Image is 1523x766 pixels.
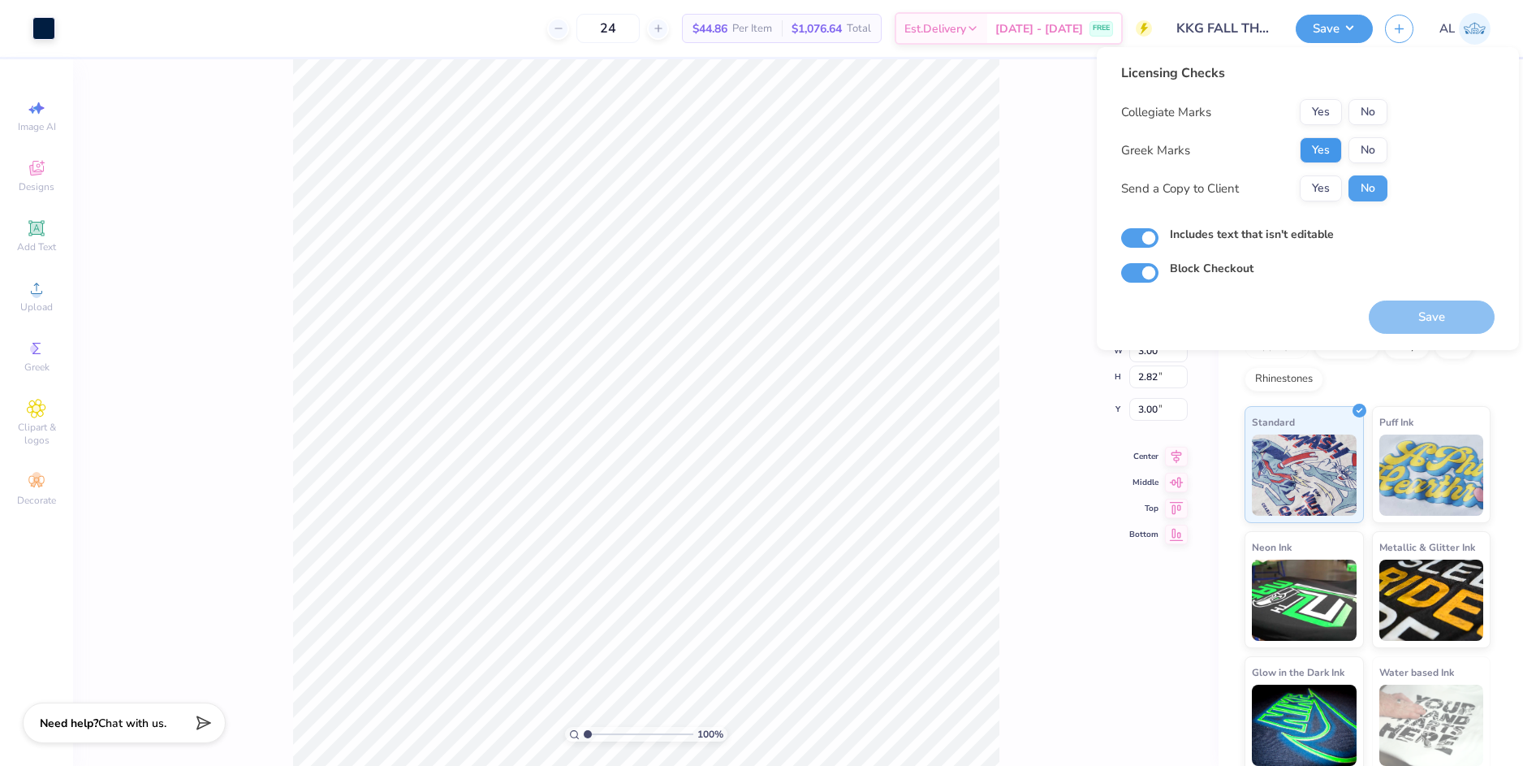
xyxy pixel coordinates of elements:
[1379,685,1484,766] img: Water based Ink
[1348,137,1387,163] button: No
[1379,560,1484,641] img: Metallic & Glitter Ink
[1300,99,1342,125] button: Yes
[732,20,772,37] span: Per Item
[1379,539,1475,556] span: Metallic & Glitter Ink
[995,20,1083,37] span: [DATE] - [DATE]
[904,20,966,37] span: Est. Delivery
[1170,226,1334,243] label: Includes text that isn't editable
[40,716,98,731] strong: Need help?
[1129,529,1158,540] span: Bottom
[1296,15,1373,43] button: Save
[1129,503,1158,514] span: Top
[692,20,727,37] span: $44.86
[17,240,56,253] span: Add Text
[98,716,166,731] span: Chat with us.
[1121,141,1190,160] div: Greek Marks
[1439,13,1491,45] a: AL
[1170,260,1253,277] label: Block Checkout
[24,361,50,374] span: Greek
[697,727,723,742] span: 100 %
[1300,175,1342,201] button: Yes
[1245,367,1323,392] div: Rhinestones
[8,421,65,447] span: Clipart & logos
[1300,137,1342,163] button: Yes
[1348,175,1387,201] button: No
[1379,413,1413,431] span: Puff Ink
[1252,539,1292,556] span: Neon Ink
[1164,12,1284,45] input: Untitled Design
[17,494,56,507] span: Decorate
[1129,451,1158,462] span: Center
[1252,685,1357,766] img: Glow in the Dark Ink
[1093,23,1110,34] span: FREE
[1121,63,1387,83] div: Licensing Checks
[576,14,640,43] input: – –
[847,20,871,37] span: Total
[20,301,53,314] span: Upload
[1252,560,1357,641] img: Neon Ink
[1121,103,1211,122] div: Collegiate Marks
[1379,435,1484,516] img: Puff Ink
[1252,664,1344,681] span: Glow in the Dark Ink
[1459,13,1491,45] img: Alyzza Lydia Mae Sobrino
[1252,413,1295,431] span: Standard
[1379,664,1454,681] span: Water based Ink
[1439,19,1455,38] span: AL
[1129,477,1158,488] span: Middle
[792,20,842,37] span: $1,076.64
[19,180,54,193] span: Designs
[1348,99,1387,125] button: No
[1121,180,1239,198] div: Send a Copy to Client
[1252,435,1357,516] img: Standard
[18,120,56,133] span: Image AI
